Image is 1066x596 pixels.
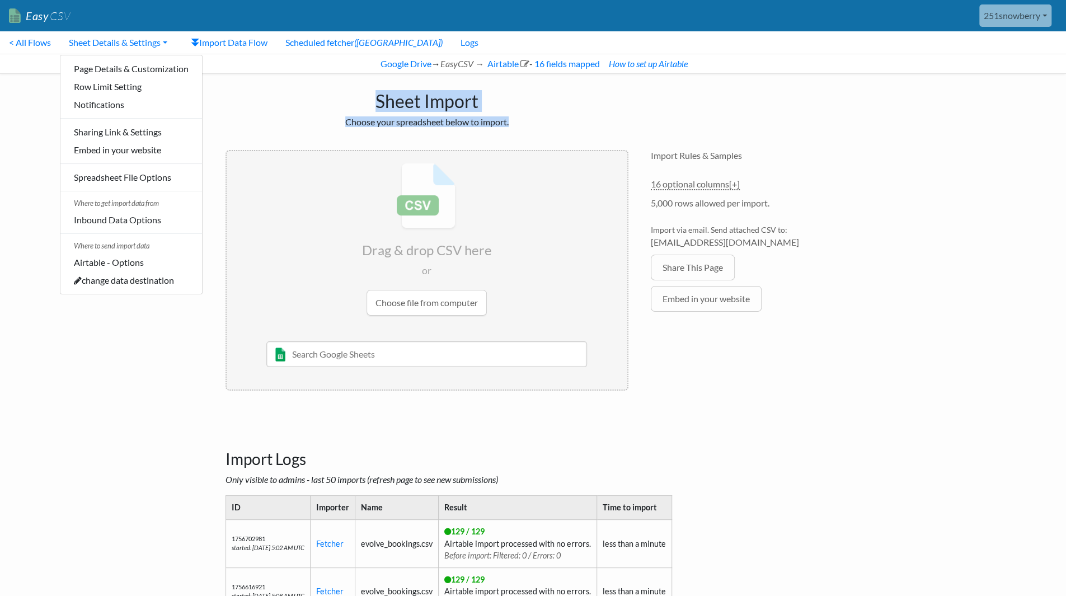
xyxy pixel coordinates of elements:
li: Import via email. Send attached CSV to: [651,224,841,255]
li: 5,000 rows allowed per import. [651,196,841,215]
td: less than a minute [597,519,671,567]
th: Time to import [597,496,671,520]
span: Before import: Filtered: 0 / Errors: 0 [444,551,561,560]
a: Share This Page [651,255,735,280]
td: 1756702981 [226,519,310,567]
a: Scheduled fetcher([GEOGRAPHIC_DATA]) [276,31,452,54]
a: Airtable - Options [60,254,202,271]
a: Fetcher [316,539,344,548]
th: Result [438,496,597,520]
span: Where to send import data [60,238,202,254]
h2: Choose your spreadsheet below to import. [226,116,628,127]
h3: Import Logs [226,422,841,469]
span: 129 / 129 [444,575,485,584]
td: evolve_bookings.csv [355,519,438,567]
a: EasyCSV [9,4,71,27]
th: Name [355,496,438,520]
a: Google Drive [379,58,431,69]
a: Sharing Link & Settings [60,123,202,141]
span: CSV [49,9,71,23]
th: ID [226,496,310,520]
a: change data destination [60,271,202,289]
a: Logs [452,31,487,54]
a: Inbound Data Options [60,211,202,229]
a: Embed in your website [60,141,202,159]
input: Search Google Sheets [266,341,587,367]
span: Where to get import data from [60,196,202,211]
i: EasyCSV → [440,58,484,69]
a: Row Limit Setting [60,78,202,96]
span: [EMAIL_ADDRESS][DOMAIN_NAME] [651,236,841,249]
a: Notifications [60,96,202,114]
i: ([GEOGRAPHIC_DATA]) [354,37,443,48]
a: Page Details & Customization [60,60,202,78]
i: Only visible to admins - last 50 imports (refresh page to see new submissions) [226,474,498,485]
a: Fetcher [316,586,344,596]
a: 16 fields mapped [532,58,599,69]
span: 129 / 129 [444,527,485,536]
a: How to set up Airtable [607,58,687,69]
a: Sheet Details & Settings [60,31,176,54]
h4: Import Rules & Samples [651,150,841,161]
a: Embed in your website [651,286,762,312]
i: started: [DATE] 5:02 AM UTC [232,544,304,551]
a: 16 optional columns[+] [651,179,740,190]
a: 251snowberry [979,4,1051,27]
span: [+] [729,179,740,189]
a: Spreadsheet File Options [60,168,202,186]
a: Airtable [485,58,529,69]
h1: Sheet Import [226,85,628,112]
td: Airtable import processed with no errors. [438,519,597,567]
th: Importer [310,496,355,520]
a: Import Data Flow [182,31,276,54]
